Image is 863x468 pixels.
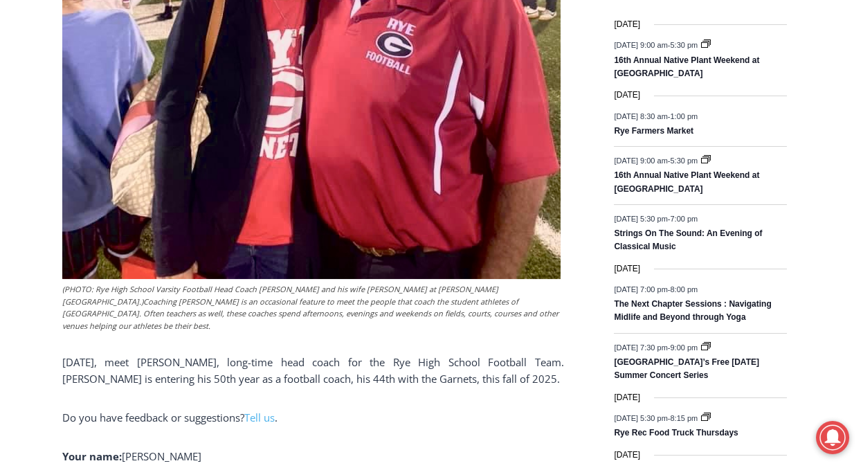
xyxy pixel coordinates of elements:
span: 9:00 pm [670,343,698,351]
time: - [614,285,698,294]
time: [DATE] [614,449,640,462]
span: [DATE] 7:30 pm [614,343,667,351]
p: [DATE], meet [PERSON_NAME], long-time head coach for the Rye High School Football Team. [PERSON_N... [62,354,564,387]
time: - [614,111,698,120]
span: 5:30 pm [670,41,698,49]
time: - [614,156,700,164]
a: 16th Annual Native Plant Weekend at [GEOGRAPHIC_DATA] [614,170,759,195]
span: [DATE] 9:00 am [614,156,667,164]
span: 1:00 pm [670,111,698,120]
span: Coaching [PERSON_NAME] is an occasional feature to meet the people that coach the student athlete... [62,296,558,331]
span: 7:00 pm [670,215,698,223]
time: [DATE] [614,89,640,102]
strong: Your name: [62,449,122,463]
span: [DATE] 8:30 am [614,111,667,120]
p: [PERSON_NAME] [62,448,564,465]
a: 16th Annual Native Plant Weekend at [GEOGRAPHIC_DATA] [614,55,759,80]
a: Tell us [244,411,275,424]
span: [DATE] 5:30 pm [614,414,667,422]
a: Rye Farmers Market [614,126,693,137]
span: [DATE] 9:00 am [614,41,667,49]
time: [DATE] [614,391,640,404]
time: [DATE] [614,18,640,31]
span: [DATE] 5:30 pm [614,215,667,223]
a: Rye Rec Food Truck Thursdays [614,428,738,439]
span: 5:30 pm [670,156,698,164]
a: [GEOGRAPHIC_DATA]’s Free [DATE] Summer Concert Series [614,357,759,381]
figcaption: (PHOTO: Rye High School Varsity Football Head Coach [PERSON_NAME] and his wife [PERSON_NAME] at [... [62,283,561,332]
time: - [614,343,700,351]
a: The Next Chapter Sessions : Navigating Midlife and Beyond through Yoga [614,299,771,323]
a: Strings On The Sound: An Evening of Classical Music [614,228,762,253]
span: [DATE] 7:00 pm [614,285,667,294]
time: - [614,414,700,422]
p: Do you have feedback or suggestions? . [62,409,564,426]
time: - [614,215,698,223]
time: [DATE] [614,262,640,276]
span: 8:15 pm [670,414,698,422]
span: 8:00 pm [670,285,698,294]
time: - [614,41,700,49]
